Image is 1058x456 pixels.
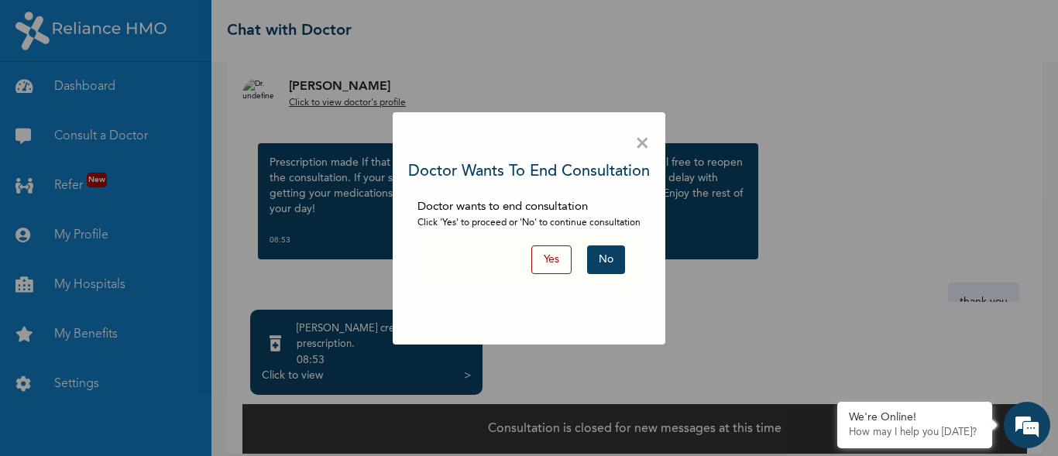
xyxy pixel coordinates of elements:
[81,87,260,107] div: Chat with us now
[417,199,641,217] p: Doctor wants to end consultation
[8,324,295,378] textarea: Type your message and hit 'Enter'
[635,128,650,160] span: ×
[417,216,641,230] p: Click 'Yes' to proceed or 'No' to continue consultation
[849,411,981,424] div: We're Online!
[90,146,214,302] span: We're online!
[8,405,152,416] span: Conversation
[408,160,650,183] h3: Doctor wants to end consultation
[587,245,625,274] button: No
[254,8,291,45] div: Minimize live chat window
[849,427,981,439] p: How may I help you today?
[29,77,63,116] img: d_794563401_company_1708531726252_794563401
[531,245,572,274] button: Yes
[152,378,296,426] div: FAQs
